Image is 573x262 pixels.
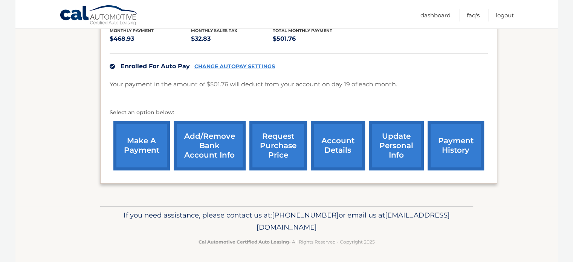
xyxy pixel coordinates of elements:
[110,64,115,69] img: check.svg
[311,121,365,170] a: account details
[272,211,339,219] span: [PHONE_NUMBER]
[110,79,397,90] p: Your payment in the amount of $501.76 will deduct from your account on day 19 of each month.
[121,63,190,70] span: Enrolled For Auto Pay
[110,34,191,44] p: $468.93
[273,34,354,44] p: $501.76
[105,209,468,233] p: If you need assistance, please contact us at: or email us at
[110,108,488,117] p: Select an option below:
[194,63,275,70] a: CHANGE AUTOPAY SETTINGS
[467,9,480,21] a: FAQ's
[249,121,307,170] a: request purchase price
[105,238,468,246] p: - All Rights Reserved - Copyright 2025
[174,121,246,170] a: Add/Remove bank account info
[191,28,237,33] span: Monthly sales Tax
[199,239,289,245] strong: Cal Automotive Certified Auto Leasing
[420,9,451,21] a: Dashboard
[110,28,154,33] span: Monthly Payment
[273,28,332,33] span: Total Monthly Payment
[428,121,484,170] a: payment history
[191,34,273,44] p: $32.83
[60,5,139,27] a: Cal Automotive
[369,121,424,170] a: update personal info
[496,9,514,21] a: Logout
[113,121,170,170] a: make a payment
